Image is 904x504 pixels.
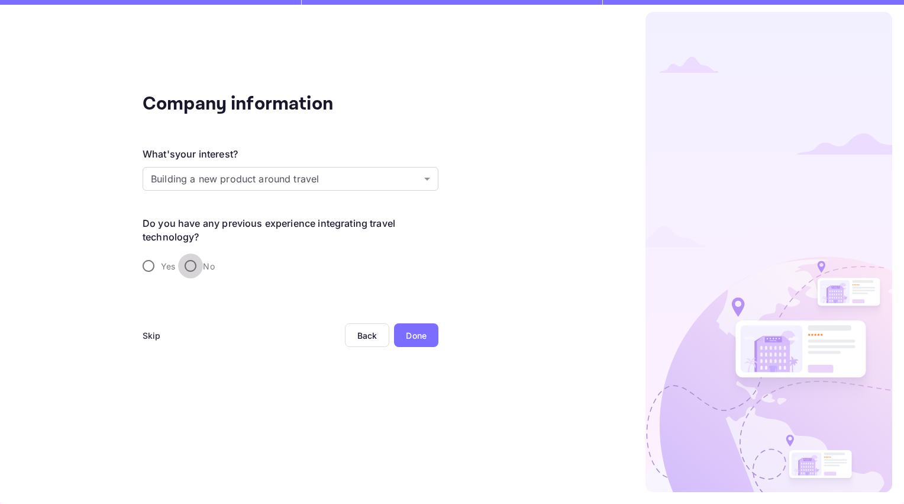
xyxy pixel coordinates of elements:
span: Yes [161,260,175,272]
div: Skip [143,329,161,342]
div: What's your interest? [143,147,238,161]
div: Company information [143,90,379,118]
div: Back [357,330,377,341]
div: Done [406,329,427,342]
span: No [203,260,214,272]
div: Without label [143,167,438,191]
img: logo [645,12,892,492]
div: travel-experience [143,253,438,278]
legend: Do you have any previous experience integrating travel technology? [143,217,438,244]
